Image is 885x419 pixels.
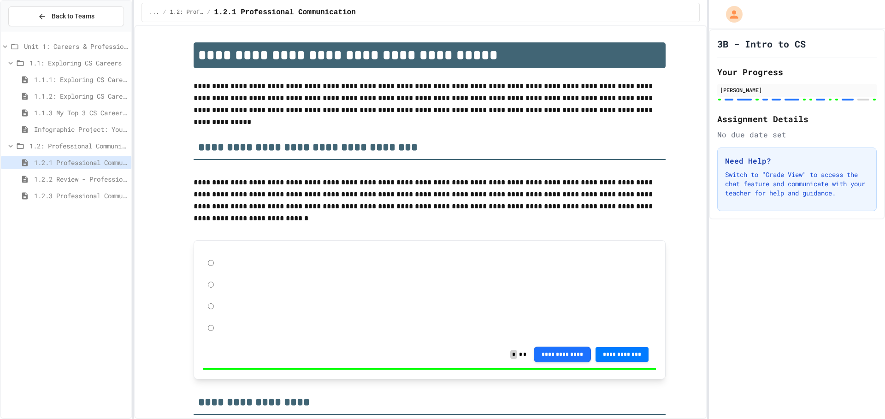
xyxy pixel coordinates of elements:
span: 1.1.3 My Top 3 CS Careers! [34,108,128,118]
p: Switch to "Grade View" to access the chat feature and communicate with your teacher for help and ... [725,170,869,198]
span: Unit 1: Careers & Professionalism [24,41,128,51]
span: ... [149,9,159,16]
div: My Account [716,4,745,25]
h3: Need Help? [725,155,869,166]
span: / [163,9,166,16]
span: 1.2: Professional Communication [29,141,128,151]
span: / [207,9,210,16]
div: No due date set [717,129,877,140]
span: 1.2.2 Review - Professional Communication [34,174,128,184]
span: 1.2.1 Professional Communication [214,7,356,18]
button: Back to Teams [8,6,124,26]
span: 1.2: Professional Communication [170,9,204,16]
span: 1.2.3 Professional Communication Challenge [34,191,128,201]
span: 1.1.2: Exploring CS Careers - Review [34,91,128,101]
span: Back to Teams [52,12,94,21]
h2: Your Progress [717,65,877,78]
span: 1.2.1 Professional Communication [34,158,128,167]
span: Infographic Project: Your favorite CS [34,124,128,134]
span: 1.1.1: Exploring CS Careers [34,75,128,84]
h2: Assignment Details [717,112,877,125]
span: 1.1: Exploring CS Careers [29,58,128,68]
div: [PERSON_NAME] [720,86,874,94]
h1: 3B - Intro to CS [717,37,806,50]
